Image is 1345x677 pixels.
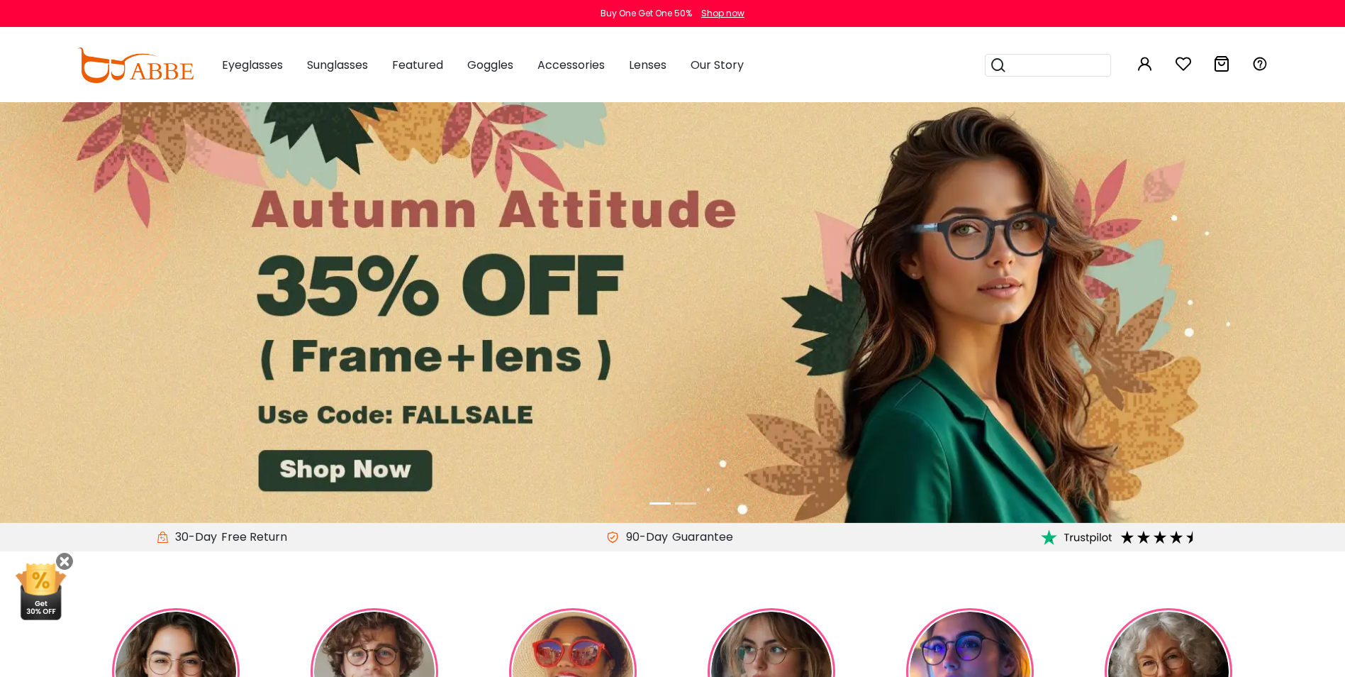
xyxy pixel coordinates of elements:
[77,48,194,83] img: abbeglasses.com
[307,57,368,73] span: Sunglasses
[467,57,513,73] span: Goggles
[222,57,283,73] span: Eyeglasses
[392,57,443,73] span: Featured
[168,529,217,546] span: 30-Day
[694,7,744,19] a: Shop now
[217,529,291,546] div: Free Return
[14,563,67,620] img: mini welcome offer
[691,57,744,73] span: Our Story
[629,57,666,73] span: Lenses
[701,7,744,20] div: Shop now
[601,7,692,20] div: Buy One Get One 50%
[619,529,668,546] span: 90-Day
[668,529,737,546] div: Guarantee
[537,57,605,73] span: Accessories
